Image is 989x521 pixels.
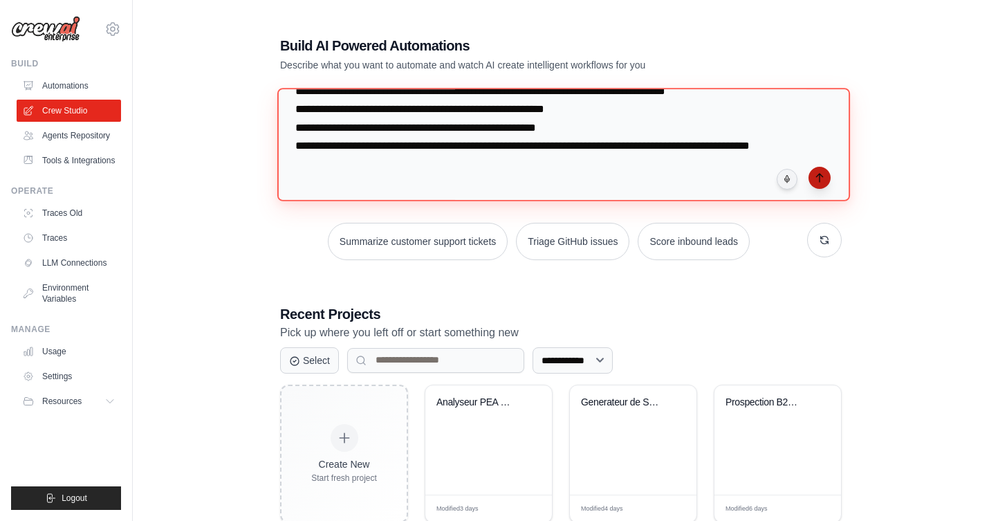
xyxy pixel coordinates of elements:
[516,223,629,260] button: Triage GitHub issues
[920,455,989,521] iframe: Chat Widget
[17,100,121,122] a: Crew Studio
[280,324,842,342] p: Pick up where you left off or start something new
[581,504,623,513] span: Modified 4 days
[638,223,750,260] button: Score inbound leads
[17,125,121,147] a: Agents Repository
[807,223,842,257] button: Get new suggestions
[17,202,121,224] a: Traces Old
[519,504,531,514] span: Edit
[777,169,797,190] button: Click to speak your automation idea
[328,223,508,260] button: Summarize customer support tickets
[17,252,121,274] a: LLM Connections
[17,340,121,363] a: Usage
[311,457,377,471] div: Create New
[62,493,87,504] span: Logout
[311,473,377,484] div: Start fresh project
[280,304,842,324] h3: Recent Projects
[17,75,121,97] a: Automations
[17,365,121,387] a: Settings
[17,390,121,412] button: Resources
[280,347,339,374] button: Select
[581,396,665,409] div: Generateur de Sequences Pedagogiques PDF Francais
[11,185,121,196] div: Operate
[664,504,676,514] span: Edit
[436,504,479,513] span: Modified 3 days
[920,455,989,521] div: Widget de chat
[11,324,121,335] div: Manage
[280,36,745,55] h1: Build AI Powered Automations
[17,227,121,249] a: Traces
[808,504,820,514] span: Edit
[11,486,121,510] button: Logout
[280,58,745,72] p: Describe what you want to automate and watch AI create intelligent workflows for you
[725,504,768,513] span: Modified 6 days
[725,396,809,409] div: Prospection B2B Innovation - Cabinet PI
[11,58,121,69] div: Build
[17,277,121,310] a: Environment Variables
[11,16,80,42] img: Logo
[436,396,520,409] div: Analyseur PEA Ultra-Rapide - 3 Minutes
[42,396,82,407] span: Resources
[17,149,121,172] a: Tools & Integrations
